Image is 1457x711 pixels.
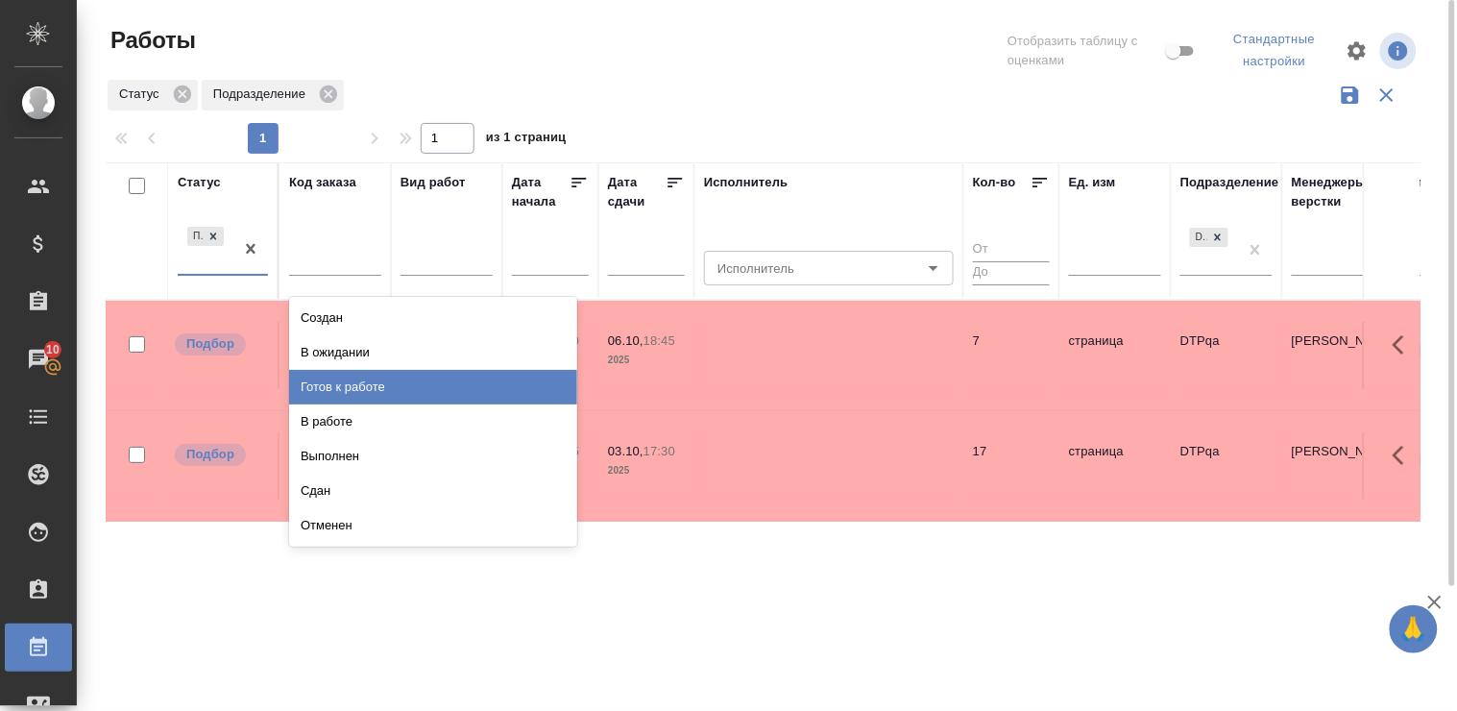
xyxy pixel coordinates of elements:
[1171,322,1282,389] td: DTPqa
[1390,605,1438,653] button: 🙏
[1369,77,1405,113] button: Сбросить фильтры
[186,445,234,464] p: Подбор
[1180,173,1279,192] div: Подразделение
[289,508,577,543] div: Отменен
[289,335,577,370] div: В ожидании
[187,227,203,247] div: Подбор
[1381,432,1427,478] button: Здесь прячутся важные кнопки
[963,322,1059,389] td: 7
[289,301,577,335] div: Создан
[608,173,666,211] div: Дата сдачи
[644,444,675,458] p: 17:30
[1292,331,1384,351] p: [PERSON_NAME]
[119,85,166,104] p: Статус
[1292,442,1384,461] p: [PERSON_NAME]
[1397,609,1430,650] span: 🙏
[608,444,644,458] p: 03.10,
[1380,33,1421,69] span: Посмотреть информацию
[173,442,268,468] div: Можно подбирать исполнителей
[704,173,789,192] div: Исполнитель
[973,173,1016,192] div: Кол-во
[108,80,198,110] div: Статус
[1059,432,1171,500] td: страница
[973,238,1050,262] input: От
[1190,228,1207,248] div: DTPqa
[173,331,268,357] div: Можно подбирать исполнителей
[289,439,577,474] div: Выполнен
[608,351,685,370] p: 2025
[178,173,221,192] div: Статус
[486,126,567,154] span: из 1 страниц
[1332,77,1369,113] button: Сохранить фильтры
[1292,173,1384,211] div: Менеджеры верстки
[1215,25,1334,77] div: split button
[973,261,1050,285] input: До
[401,173,466,192] div: Вид работ
[289,405,577,439] div: В работе
[512,173,570,211] div: Дата начала
[213,85,312,104] p: Подразделение
[1069,173,1116,192] div: Ед. изм
[106,25,196,56] span: Работы
[920,255,947,282] button: Open
[186,334,234,354] p: Подбор
[1381,322,1427,368] button: Здесь прячутся важные кнопки
[289,370,577,405] div: Готов к работе
[1008,32,1162,70] span: Отобразить таблицу с оценками
[289,474,577,508] div: Сдан
[608,461,685,480] p: 2025
[644,333,675,348] p: 18:45
[608,333,644,348] p: 06.10,
[202,80,344,110] div: Подразделение
[1334,28,1380,74] span: Настроить таблицу
[5,335,72,383] a: 10
[35,340,71,359] span: 10
[1188,226,1230,250] div: DTPqa
[1171,432,1282,500] td: DTPqa
[963,432,1059,500] td: 17
[289,173,356,192] div: Код заказа
[1059,322,1171,389] td: страница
